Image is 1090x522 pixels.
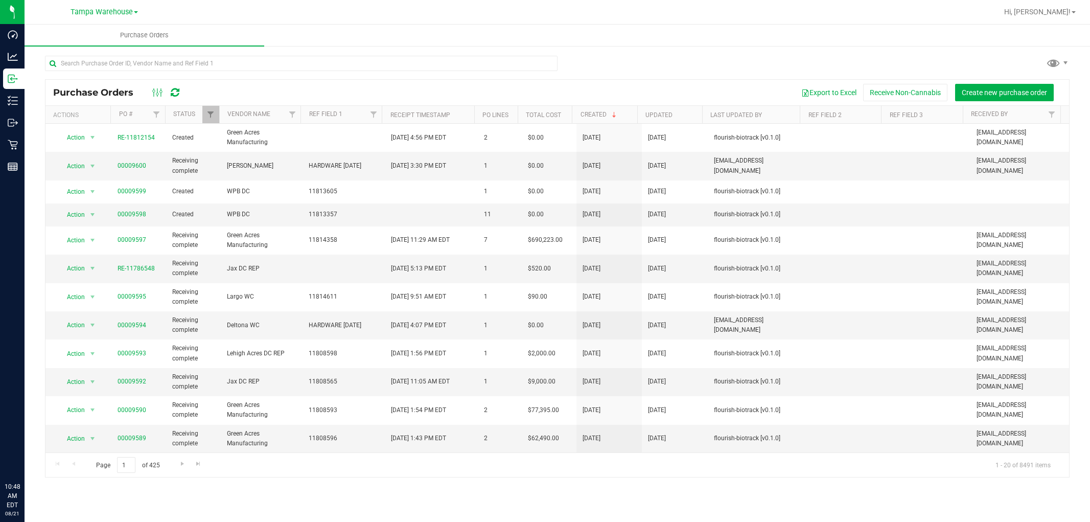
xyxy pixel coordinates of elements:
[648,292,666,302] span: [DATE]
[648,349,666,358] span: [DATE]
[118,134,155,141] a: RE-11812154
[648,161,666,171] span: [DATE]
[58,261,85,276] span: Action
[391,292,446,302] span: [DATE] 9:51 AM EDT
[5,510,20,517] p: 08/21
[714,292,800,302] span: flourish-biotrack [v0.1.0]
[714,133,800,143] span: flourish-biotrack [v0.1.0]
[714,264,800,274] span: flourish-biotrack [v0.1.0]
[391,321,446,330] span: [DATE] 4:07 PM EDT
[971,110,1008,118] a: Received By
[583,349,600,358] span: [DATE]
[309,321,379,330] span: HARDWARE [DATE]
[25,25,264,46] a: Purchase Orders
[53,87,144,98] span: Purchase Orders
[583,133,600,143] span: [DATE]
[58,375,85,389] span: Action
[528,161,544,171] span: $0.00
[714,156,800,175] span: [EMAIL_ADDRESS][DOMAIN_NAME]
[58,185,85,199] span: Action
[118,350,146,357] a: 00009593
[227,110,270,118] a: Vendor Name
[1004,8,1071,16] span: Hi, [PERSON_NAME]!
[8,52,18,62] inline-svg: Analytics
[172,400,215,420] span: Receiving complete
[528,377,555,387] span: $9,000.00
[648,434,666,443] span: [DATE]
[309,235,379,245] span: 11814358
[309,377,379,387] span: 11808565
[118,211,146,218] a: 00009598
[484,405,516,415] span: 2
[528,264,551,274] span: $520.00
[227,231,297,250] span: Green Acres Manufacturing
[581,111,618,118] a: Created
[583,264,600,274] span: [DATE]
[53,111,107,119] div: Actions
[528,133,544,143] span: $0.00
[175,457,190,471] a: Go to the next page
[172,187,215,196] span: Created
[86,432,99,446] span: select
[484,264,516,274] span: 1
[118,236,146,243] a: 00009597
[391,264,446,274] span: [DATE] 5:13 PM EDT
[309,349,379,358] span: 11808598
[148,106,165,123] a: Filter
[118,293,146,300] a: 00009595
[227,429,297,448] span: Green Acres Manufacturing
[484,133,516,143] span: 2
[484,321,516,330] span: 1
[391,133,446,143] span: [DATE] 4:56 PM EDT
[391,434,446,443] span: [DATE] 1:43 PM EDT
[710,111,762,119] a: Last Updated By
[977,315,1063,335] span: [EMAIL_ADDRESS][DOMAIN_NAME]
[583,434,600,443] span: [DATE]
[528,235,563,245] span: $690,223.00
[987,457,1059,472] span: 1 - 20 of 8491 items
[714,349,800,358] span: flourish-biotrack [v0.1.0]
[227,187,297,196] span: WPB DC
[484,434,516,443] span: 2
[648,210,666,219] span: [DATE]
[227,161,297,171] span: [PERSON_NAME]
[583,187,600,196] span: [DATE]
[648,235,666,245] span: [DATE]
[977,429,1063,448] span: [EMAIL_ADDRESS][DOMAIN_NAME]
[86,261,99,276] span: select
[484,377,516,387] span: 1
[86,375,99,389] span: select
[8,162,18,172] inline-svg: Reports
[172,156,215,175] span: Receiving complete
[583,321,600,330] span: [DATE]
[977,128,1063,147] span: [EMAIL_ADDRESS][DOMAIN_NAME]
[526,111,561,119] a: Total Cost
[8,30,18,40] inline-svg: Dashboard
[227,349,297,358] span: Lehigh Acres DC REP
[58,290,85,304] span: Action
[977,344,1063,363] span: [EMAIL_ADDRESS][DOMAIN_NAME]
[58,233,85,247] span: Action
[648,133,666,143] span: [DATE]
[309,210,379,219] span: 11813357
[955,84,1054,101] button: Create new purchase order
[58,318,85,332] span: Action
[309,434,379,443] span: 11808596
[977,400,1063,420] span: [EMAIL_ADDRESS][DOMAIN_NAME]
[714,315,800,335] span: [EMAIL_ADDRESS][DOMAIN_NAME]
[648,377,666,387] span: [DATE]
[87,457,168,473] span: Page of 425
[227,321,297,330] span: Deltona WC
[8,118,18,128] inline-svg: Outbound
[172,372,215,392] span: Receiving complete
[808,111,842,119] a: Ref Field 2
[528,210,544,219] span: $0.00
[648,264,666,274] span: [DATE]
[8,140,18,150] inline-svg: Retail
[172,429,215,448] span: Receiving complete
[528,292,547,302] span: $90.00
[58,208,85,222] span: Action
[86,403,99,417] span: select
[45,56,558,71] input: Search Purchase Order ID, Vendor Name and Ref Field 1
[284,106,300,123] a: Filter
